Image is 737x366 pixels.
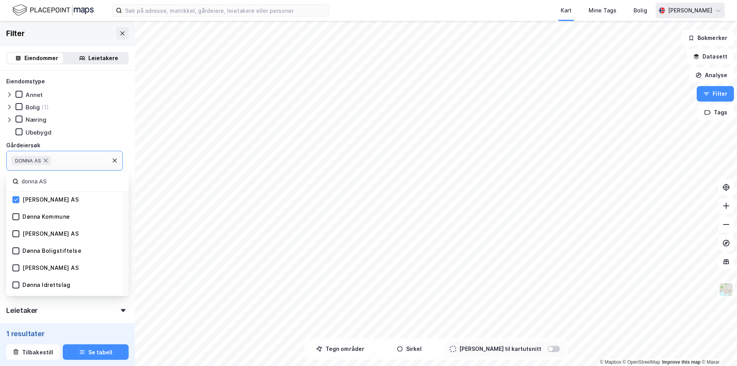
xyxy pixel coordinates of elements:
img: Z [719,282,734,297]
div: Eiendommer [24,54,58,63]
div: 1 resultater [6,329,129,338]
button: Tegn områder [307,341,373,357]
input: Søk på adresse, matrikkel, gårdeiere, leietakere eller personer [122,5,329,16]
span: DONNA AS [15,157,41,164]
div: Bolig [26,104,40,111]
iframe: Chat Widget [698,329,737,366]
a: OpenStreetMap [623,359,660,365]
div: Kart [561,6,572,15]
a: Mapbox [600,359,621,365]
div: Gårdeiersøk [6,141,40,150]
button: Sirkel [376,341,442,357]
div: Næring [26,116,46,123]
button: Se tabell [63,344,129,360]
div: Ubebygd [26,129,52,136]
div: [PERSON_NAME] [668,6,712,15]
img: logo.f888ab2527a4732fd821a326f86c7f29.svg [12,3,94,17]
div: Leietakere [88,54,118,63]
div: Eiendomstype [6,77,45,86]
button: Bokmerker [682,30,734,46]
div: [PERSON_NAME] til kartutsnitt [459,344,541,354]
button: Analyse [689,67,734,83]
div: Annet [26,91,43,98]
div: (1) [41,104,49,111]
button: Tilbakestill [6,344,60,360]
button: Datasett [687,49,734,64]
div: Bolig [634,6,647,15]
button: Filter [697,86,734,102]
button: Tags [698,105,734,120]
div: Kontrollprogram for chat [698,329,737,366]
a: Improve this map [662,359,701,365]
div: Mine Tags [589,6,616,15]
div: Leietaker [6,306,38,315]
div: Filter [6,27,25,40]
